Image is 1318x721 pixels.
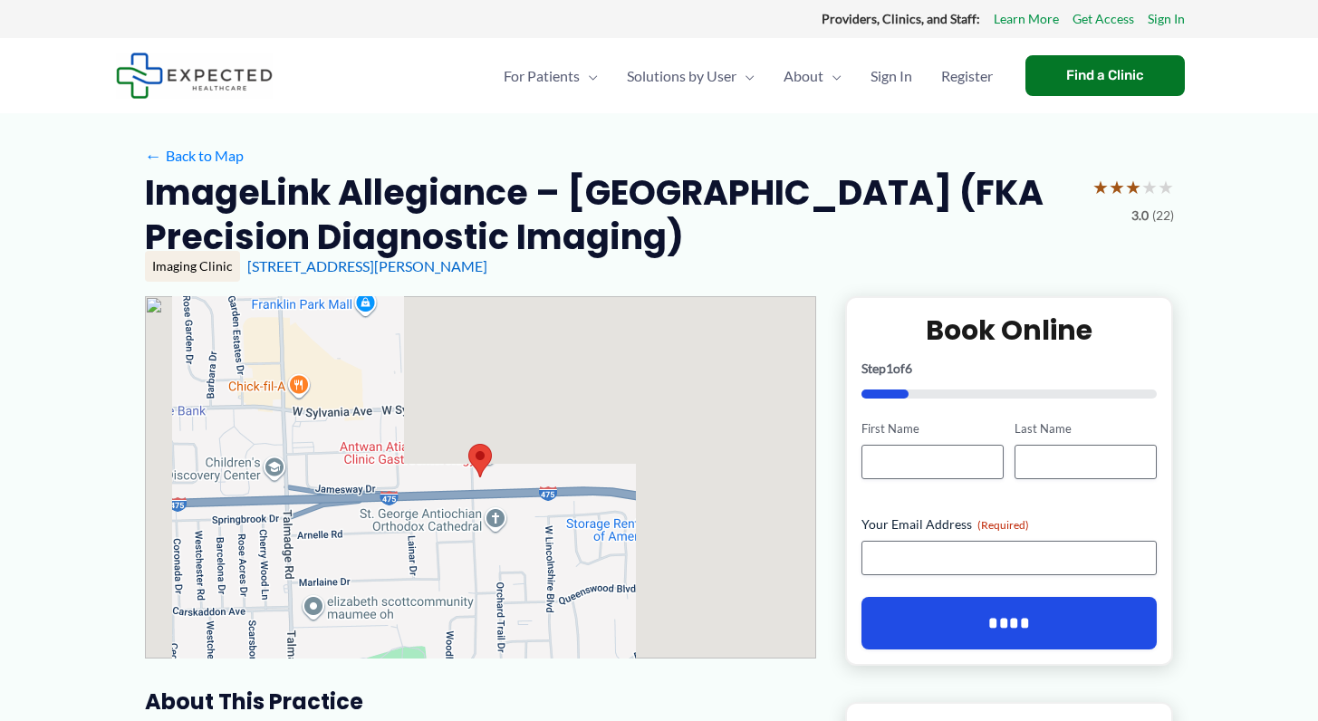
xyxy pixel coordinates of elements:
[1152,204,1174,227] span: (22)
[1025,55,1185,96] a: Find a Clinic
[861,515,1158,534] label: Your Email Address
[861,362,1158,375] p: Step of
[823,44,842,108] span: Menu Toggle
[1148,7,1185,31] a: Sign In
[856,44,927,108] a: Sign In
[736,44,755,108] span: Menu Toggle
[145,142,244,169] a: ←Back to Map
[861,420,1004,437] label: First Name
[1109,170,1125,204] span: ★
[247,257,487,274] a: [STREET_ADDRESS][PERSON_NAME]
[489,44,612,108] a: For PatientsMenu Toggle
[769,44,856,108] a: AboutMenu Toggle
[489,44,1007,108] nav: Primary Site Navigation
[1131,204,1149,227] span: 3.0
[145,170,1078,260] h2: ImageLink Allegiance – [GEOGRAPHIC_DATA] (FKA Precision Diagnostic Imaging)
[861,312,1158,348] h2: Book Online
[1015,420,1157,437] label: Last Name
[941,44,993,108] span: Register
[994,7,1059,31] a: Learn More
[1141,170,1158,204] span: ★
[905,360,912,376] span: 6
[977,518,1029,532] span: (Required)
[871,44,912,108] span: Sign In
[784,44,823,108] span: About
[1073,7,1134,31] a: Get Access
[1125,170,1141,204] span: ★
[504,44,580,108] span: For Patients
[145,251,240,282] div: Imaging Clinic
[612,44,769,108] a: Solutions by UserMenu Toggle
[145,147,162,164] span: ←
[116,53,273,99] img: Expected Healthcare Logo - side, dark font, small
[1092,170,1109,204] span: ★
[627,44,736,108] span: Solutions by User
[580,44,598,108] span: Menu Toggle
[1158,170,1174,204] span: ★
[886,360,893,376] span: 1
[822,11,980,26] strong: Providers, Clinics, and Staff:
[145,687,816,716] h3: About this practice
[927,44,1007,108] a: Register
